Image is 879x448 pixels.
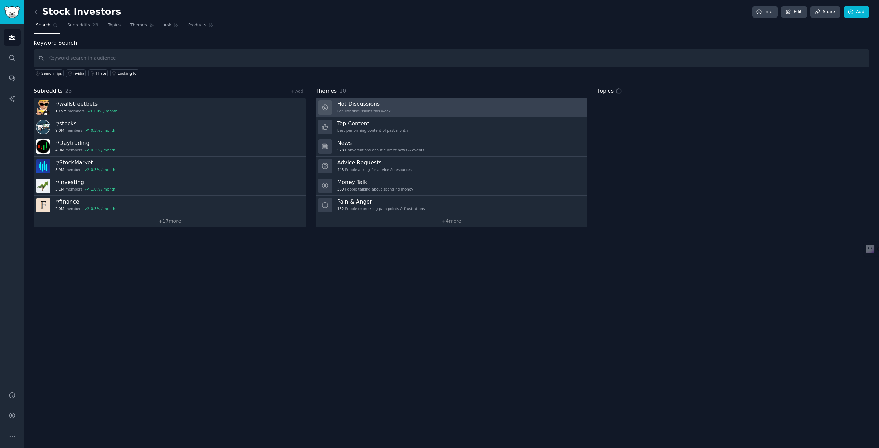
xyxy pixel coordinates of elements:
h3: r/ Daytrading [55,139,115,147]
span: 3.1M [55,187,64,192]
div: members [55,167,115,172]
span: 2.0M [55,206,64,211]
h3: Hot Discussions [337,100,391,107]
div: Best-performing content of past month [337,128,408,133]
a: r/Daytrading4.9Mmembers0.3% / month [34,137,306,157]
span: Search Tips [41,71,62,76]
img: Daytrading [36,139,50,154]
span: 3.9M [55,167,64,172]
div: People expressing pain points & frustrations [337,206,425,211]
span: 10 [339,88,346,94]
span: 578 [337,148,344,152]
img: wallstreetbets [36,100,50,115]
a: Topics [105,20,123,34]
label: Keyword Search [34,39,77,46]
h3: r/ StockMarket [55,159,115,166]
h3: Top Content [337,120,408,127]
a: r/finance2.0Mmembers0.3% / month [34,196,306,215]
h3: Money Talk [337,179,413,186]
img: finance [36,198,50,212]
a: +4more [316,215,588,227]
span: 19.5M [55,108,66,113]
div: nvidia [73,71,84,76]
span: Themes [316,87,337,95]
img: stocks [36,120,50,134]
h3: r/ investing [55,179,115,186]
div: members [55,206,115,211]
a: News578Conversations about current news & events [316,137,588,157]
a: Money Talk389People talking about spending money [316,176,588,196]
img: StockMarket [36,159,50,173]
div: 0.3 % / month [91,206,115,211]
span: Ask [164,22,171,28]
span: 389 [337,187,344,192]
div: members [55,148,115,152]
a: Subreddits23 [65,20,101,34]
span: Subreddits [67,22,90,28]
span: 23 [92,22,98,28]
h3: r/ stocks [55,120,115,127]
a: r/wallstreetbets19.5Mmembers1.0% / month [34,98,306,117]
span: 23 [65,88,72,94]
a: Hot DiscussionsPopular discussions this week [316,98,588,117]
input: Keyword search in audience [34,49,869,67]
a: r/StockMarket3.9Mmembers0.3% / month [34,157,306,176]
div: Conversations about current news & events [337,148,424,152]
a: Search [34,20,60,34]
h3: r/ wallstreetbets [55,100,117,107]
span: 152 [337,206,344,211]
a: r/investing3.1Mmembers1.0% / month [34,176,306,196]
h3: r/ finance [55,198,115,205]
a: Advice Requests443People asking for advice & resources [316,157,588,176]
img: GummySearch logo [4,6,20,18]
a: Share [810,6,840,18]
h3: Pain & Anger [337,198,425,205]
div: People talking about spending money [337,187,413,192]
div: Looking for [118,71,138,76]
span: Themes [130,22,147,28]
a: +17more [34,215,306,227]
a: Add [844,6,869,18]
div: members [55,128,115,133]
div: 0.5 % / month [91,128,115,133]
a: Info [752,6,778,18]
div: 0.3 % / month [91,148,115,152]
a: Pain & Anger152People expressing pain points & frustrations [316,196,588,215]
span: 4.9M [55,148,64,152]
a: Products [186,20,216,34]
button: Search Tips [34,69,64,77]
img: investing [36,179,50,193]
a: Ask [161,20,181,34]
span: Topics [108,22,121,28]
div: members [55,187,115,192]
h3: Advice Requests [337,159,412,166]
span: Products [188,22,206,28]
a: Looking for [110,69,139,77]
span: Subreddits [34,87,63,95]
a: + Add [290,89,304,94]
div: People asking for advice & resources [337,167,412,172]
a: I hate [88,69,108,77]
a: r/stocks9.0Mmembers0.5% / month [34,117,306,137]
a: nvidia [66,69,86,77]
span: 9.0M [55,128,64,133]
div: 1.0 % / month [93,108,117,113]
span: Search [36,22,50,28]
div: I hate [96,71,106,76]
div: members [55,108,117,113]
h2: Stock Investors [34,7,121,18]
div: 0.3 % / month [91,167,115,172]
div: 1.0 % / month [91,187,115,192]
a: Top ContentBest-performing content of past month [316,117,588,137]
a: Themes [128,20,157,34]
div: Popular discussions this week [337,108,391,113]
a: Edit [781,6,807,18]
span: Topics [597,87,614,95]
h3: News [337,139,424,147]
span: 443 [337,167,344,172]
